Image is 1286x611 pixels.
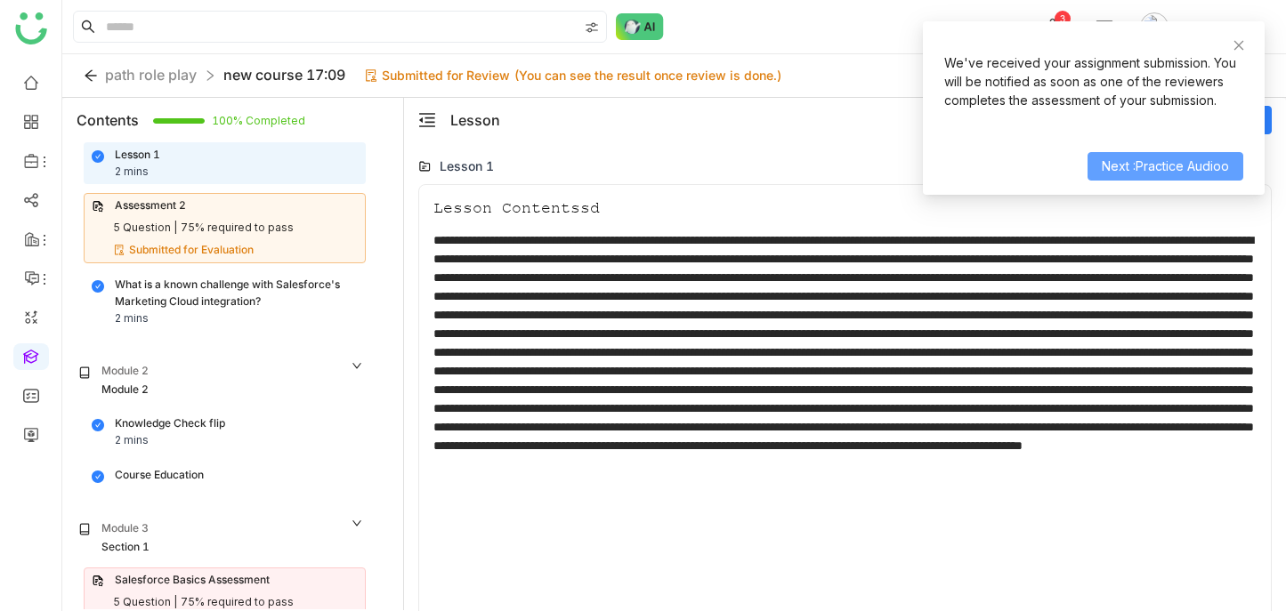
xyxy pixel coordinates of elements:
[115,277,358,310] div: What is a known challenge with Salesforce's Marketing Cloud integration?
[1088,152,1243,181] button: Next :Practice Audioo
[585,20,599,35] img: search-type.svg
[101,363,149,380] div: Module 2
[433,199,600,217] div: Lesson Contentssd
[418,111,436,129] span: menu-fold
[15,12,47,44] img: logo
[92,575,104,587] img: assessment.svg
[101,382,149,398] div: Module 2
[181,594,294,611] div: 75% required to pass
[616,13,664,40] img: ask-buddy-normal.svg
[115,197,186,214] div: Assessment 2
[115,467,204,484] div: Course Education
[1176,17,1236,36] span: Uday Test
[66,508,376,568] div: Module 3Section 1
[1136,12,1265,41] button: Uday Test
[66,350,376,411] div: Module 2Module 2
[181,220,294,237] div: 75% required to pass
[212,116,233,126] span: 100% Completed
[418,111,436,130] button: menu-fold
[1096,20,1113,37] img: help.svg
[1102,157,1229,176] span: Next :Practice Audioo
[223,66,345,84] span: new course 17:09
[944,53,1243,109] div: We've received your assignment submission. You will be notified as soon as one of the reviewers c...
[113,594,177,611] div: 5 Question |
[1055,11,1071,27] div: 3
[514,65,781,86] div: (You can see the result once review is done.)
[101,520,149,537] div: Module 3
[115,164,149,181] div: 2 mins
[1140,12,1169,41] img: avatar
[115,432,149,449] div: 2 mins
[92,200,104,213] img: assessment.svg
[115,415,225,432] div: Knowledge Check flip
[418,160,431,173] img: lms-folder.svg
[450,109,500,131] div: Lesson
[101,539,150,556] div: Section 1
[77,109,139,131] div: Contents
[115,147,160,164] div: Lesson 1
[129,242,254,259] div: Submitted for Evaluation
[440,157,494,175] div: Lesson 1
[105,66,197,84] span: path role play
[115,572,270,589] div: Salesforce Basics Assessment
[113,220,177,237] div: 5 Question |
[115,310,149,327] div: 2 mins
[382,65,510,86] div: Submitted for Review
